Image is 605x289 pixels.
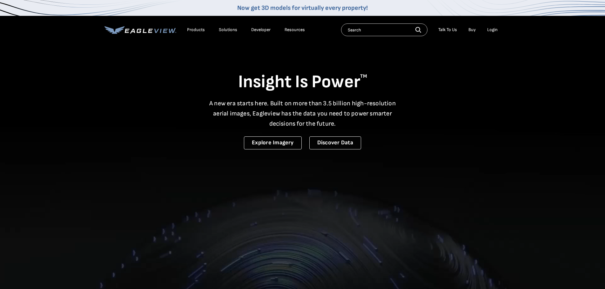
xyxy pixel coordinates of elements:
div: Products [187,27,205,33]
a: Explore Imagery [244,136,302,149]
h1: Insight Is Power [104,71,501,93]
a: Developer [251,27,271,33]
sup: TM [360,73,367,79]
div: Talk To Us [438,27,457,33]
input: Search [341,23,427,36]
div: Solutions [219,27,237,33]
a: Discover Data [309,136,361,149]
a: Buy [468,27,476,33]
div: Login [487,27,498,33]
p: A new era starts here. Built on more than 3.5 billion high-resolution aerial images, Eagleview ha... [205,98,400,129]
div: Resources [285,27,305,33]
a: Now get 3D models for virtually every property! [237,4,368,12]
